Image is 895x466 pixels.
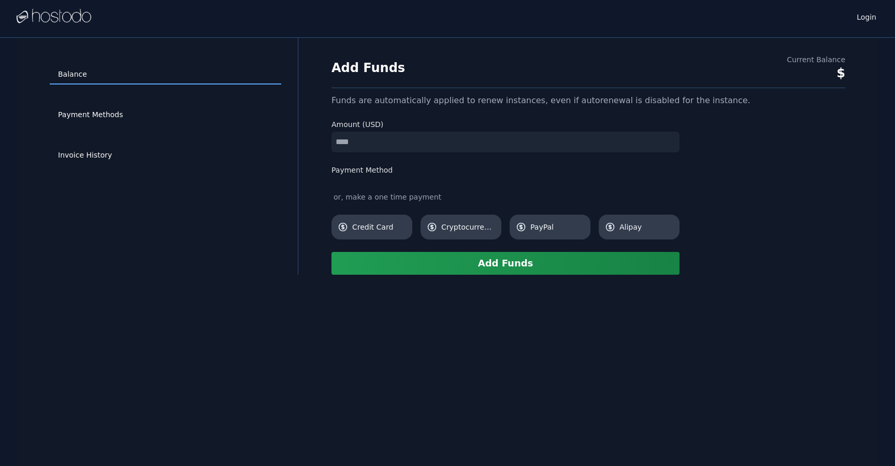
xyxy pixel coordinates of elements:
[331,165,680,175] label: Payment Method
[787,54,845,65] div: Current Balance
[787,65,845,81] div: $
[441,222,495,232] span: Cryptocurrency
[530,222,584,232] span: PayPal
[331,94,845,107] div: Funds are automatically applied to renew instances, even if autorenewal is disabled for the insta...
[331,119,680,130] label: Amount (USD)
[331,252,680,275] button: Add Funds
[331,192,680,202] div: or, make a one time payment
[50,105,281,125] a: Payment Methods
[352,222,406,232] span: Credit Card
[619,222,673,232] span: Alipay
[331,60,405,76] h1: Add Funds
[17,9,91,24] img: Logo
[50,146,281,165] a: Invoice History
[855,10,878,22] a: Login
[50,65,281,84] a: Balance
